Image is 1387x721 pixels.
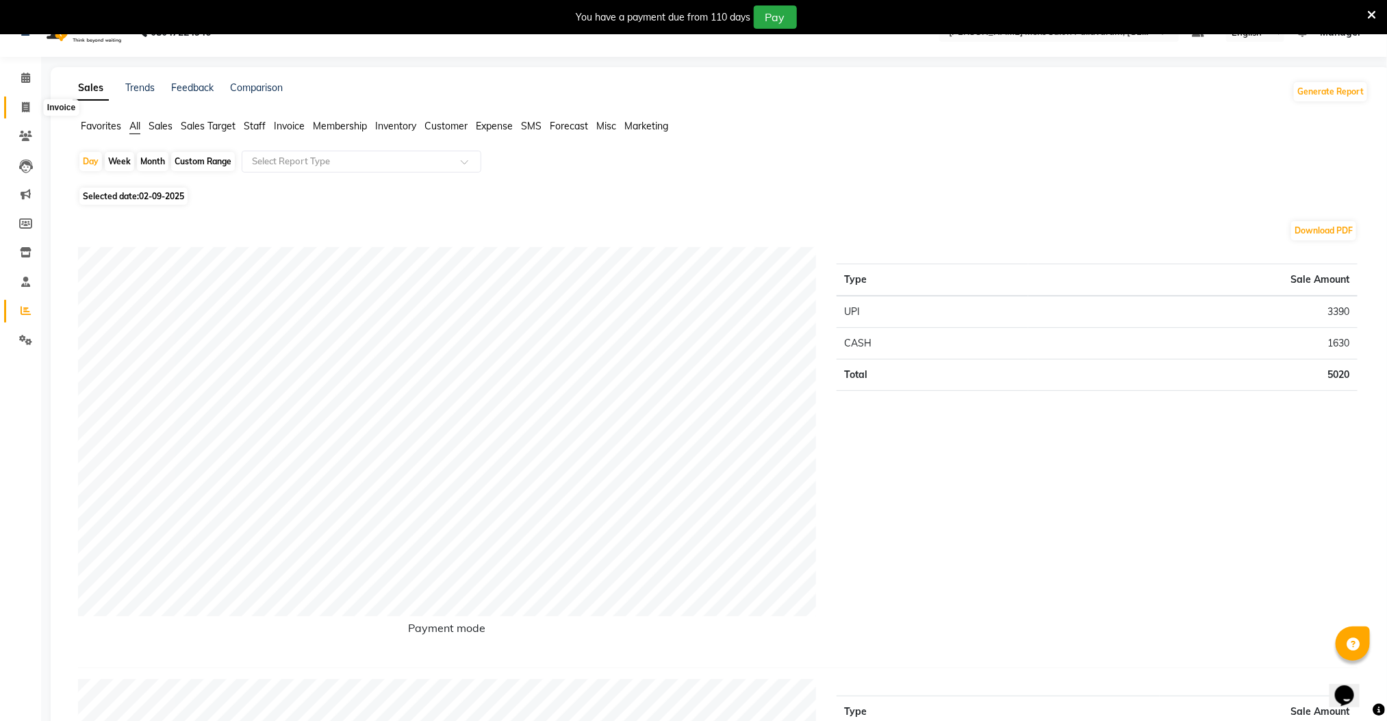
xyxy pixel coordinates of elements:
[313,120,367,132] span: Membership
[1294,82,1367,101] button: Generate Report
[274,120,305,132] span: Invoice
[1028,296,1358,328] td: 3390
[596,120,616,132] span: Misc
[837,264,1028,296] th: Type
[521,120,542,132] span: SMS
[137,152,168,171] div: Month
[139,191,184,201] span: 02-09-2025
[837,328,1028,359] td: CASH
[244,120,266,132] span: Staff
[149,120,173,132] span: Sales
[1028,264,1358,296] th: Sale Amount
[550,120,588,132] span: Forecast
[1028,359,1358,391] td: 5020
[375,120,416,132] span: Inventory
[125,81,155,94] a: Trends
[1329,666,1373,707] iframe: chat widget
[79,152,102,171] div: Day
[576,10,751,25] div: You have a payment due from 110 days
[79,188,188,205] span: Selected date:
[105,152,134,171] div: Week
[129,120,140,132] span: All
[230,81,283,94] a: Comparison
[81,120,121,132] span: Favorites
[44,99,79,116] div: Invoice
[476,120,513,132] span: Expense
[171,81,214,94] a: Feedback
[171,152,235,171] div: Custom Range
[837,359,1028,391] td: Total
[837,296,1028,328] td: UPI
[78,622,816,640] h6: Payment mode
[181,120,236,132] span: Sales Target
[424,120,468,132] span: Customer
[1291,221,1356,240] button: Download PDF
[754,5,797,29] button: Pay
[1028,328,1358,359] td: 1630
[624,120,668,132] span: Marketing
[73,76,109,101] a: Sales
